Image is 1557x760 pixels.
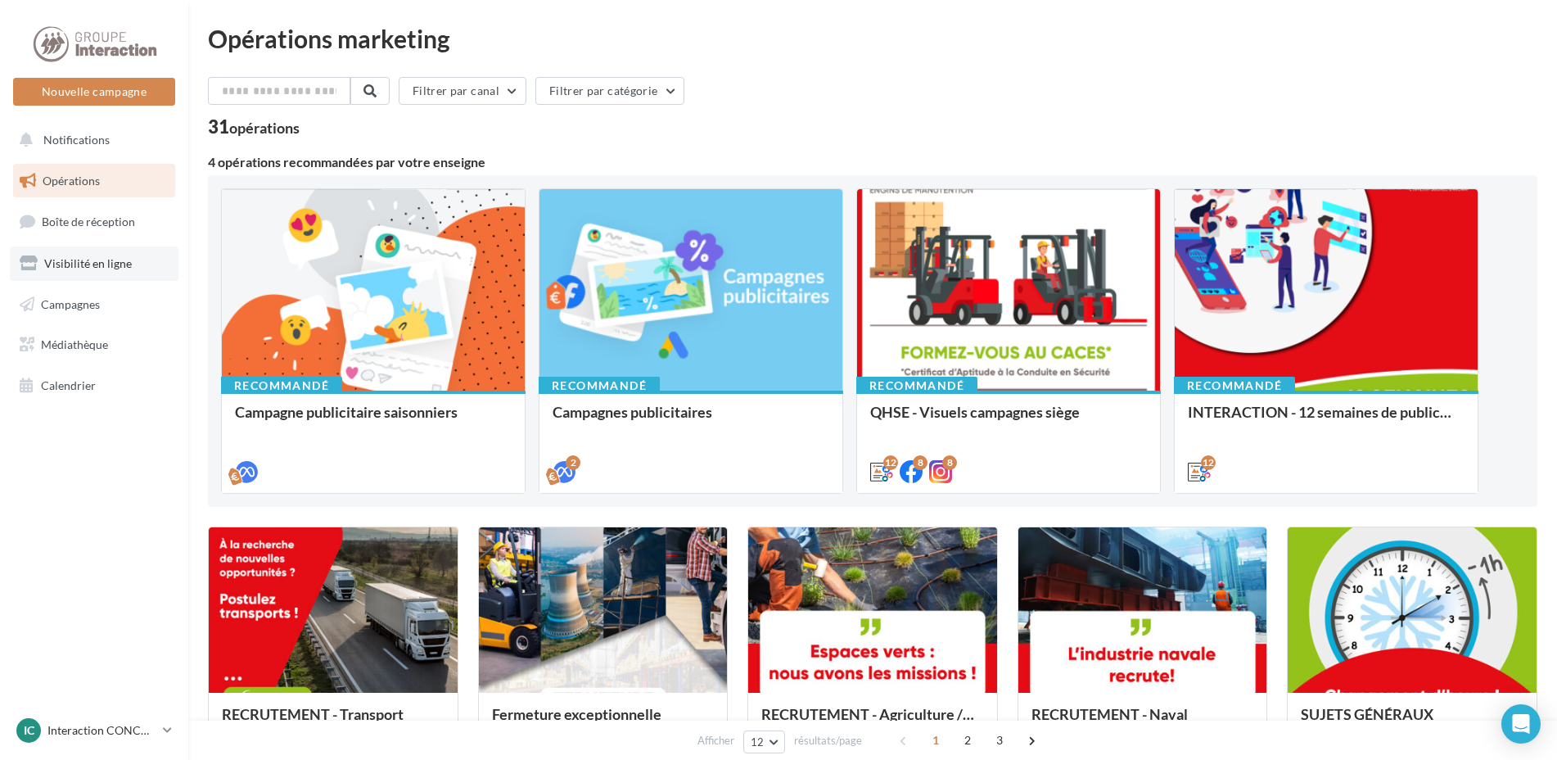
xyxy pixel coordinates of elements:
[923,727,949,753] span: 1
[761,706,984,739] div: RECRUTEMENT - Agriculture / Espaces verts
[13,78,175,106] button: Nouvelle campagne
[794,733,862,749] span: résultats/page
[43,174,100,188] span: Opérations
[41,378,96,392] span: Calendrier
[43,133,110,147] span: Notifications
[13,715,175,746] a: IC Interaction CONCARNEAU
[492,706,715,739] div: Fermeture exceptionnelle
[1201,455,1216,470] div: 12
[47,722,156,739] p: Interaction CONCARNEAU
[235,404,512,437] div: Campagne publicitaire saisonniers
[883,455,898,470] div: 12
[1301,706,1523,739] div: SUJETS GÉNÉRAUX
[44,256,132,270] span: Visibilité en ligne
[208,118,300,136] div: 31
[229,120,300,135] div: opérations
[41,296,100,310] span: Campagnes
[208,26,1537,51] div: Opérations marketing
[955,727,981,753] span: 2
[535,77,684,105] button: Filtrer par catégorie
[41,337,108,351] span: Médiathèque
[10,204,178,239] a: Boîte de réception
[24,722,34,739] span: IC
[1031,706,1254,739] div: RECRUTEMENT - Naval
[10,369,178,403] a: Calendrier
[942,455,957,470] div: 8
[208,156,1537,169] div: 4 opérations recommandées par votre enseigne
[10,328,178,362] a: Médiathèque
[913,455,927,470] div: 8
[399,77,526,105] button: Filtrer par canal
[986,727,1013,753] span: 3
[553,404,829,437] div: Campagnes publicitaires
[222,706,445,739] div: RECRUTEMENT - Transport
[539,377,660,395] div: Recommandé
[1188,404,1464,437] div: INTERACTION - 12 semaines de publication
[221,377,342,395] div: Recommandé
[743,731,785,753] button: 12
[697,733,734,749] span: Afficher
[1174,377,1295,395] div: Recommandé
[751,735,765,749] span: 12
[870,404,1147,437] div: QHSE - Visuels campagnes siège
[856,377,977,395] div: Recommandé
[566,455,580,470] div: 2
[10,287,178,322] a: Campagnes
[10,123,172,157] button: Notifications
[10,247,178,281] a: Visibilité en ligne
[1501,704,1541,744] div: Open Intercom Messenger
[10,164,178,198] a: Opérations
[42,215,135,228] span: Boîte de réception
